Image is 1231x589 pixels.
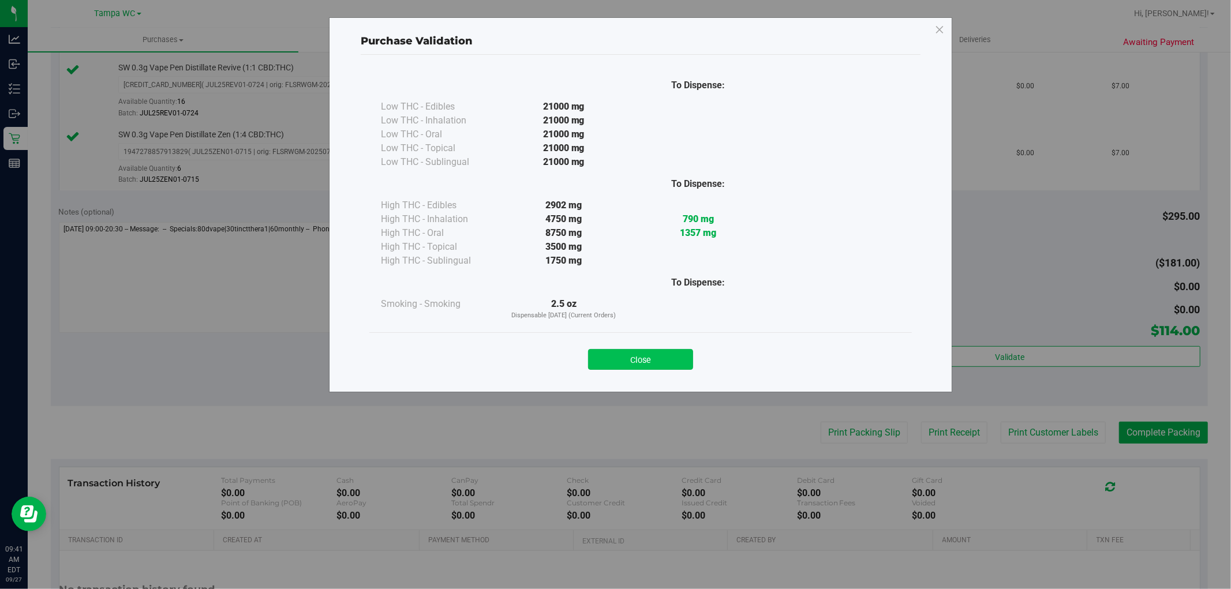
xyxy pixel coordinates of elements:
[381,155,496,169] div: Low THC - Sublingual
[381,127,496,141] div: Low THC - Oral
[496,226,631,240] div: 8750 mg
[381,198,496,212] div: High THC - Edibles
[496,141,631,155] div: 21000 mg
[381,226,496,240] div: High THC - Oral
[496,155,631,169] div: 21000 mg
[381,240,496,254] div: High THC - Topical
[631,276,765,290] div: To Dispense:
[496,311,631,321] p: Dispensable [DATE] (Current Orders)
[381,100,496,114] div: Low THC - Edibles
[381,141,496,155] div: Low THC - Topical
[381,297,496,311] div: Smoking - Smoking
[683,213,714,224] strong: 790 mg
[631,177,765,191] div: To Dispense:
[680,227,716,238] strong: 1357 mg
[496,198,631,212] div: 2902 mg
[381,114,496,127] div: Low THC - Inhalation
[496,212,631,226] div: 4750 mg
[496,297,631,321] div: 2.5 oz
[496,114,631,127] div: 21000 mg
[496,254,631,268] div: 1750 mg
[12,497,46,531] iframe: Resource center
[631,78,765,92] div: To Dispense:
[496,127,631,141] div: 21000 mg
[496,240,631,254] div: 3500 mg
[381,254,496,268] div: High THC - Sublingual
[381,212,496,226] div: High THC - Inhalation
[496,100,631,114] div: 21000 mg
[588,349,693,370] button: Close
[361,35,473,47] span: Purchase Validation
